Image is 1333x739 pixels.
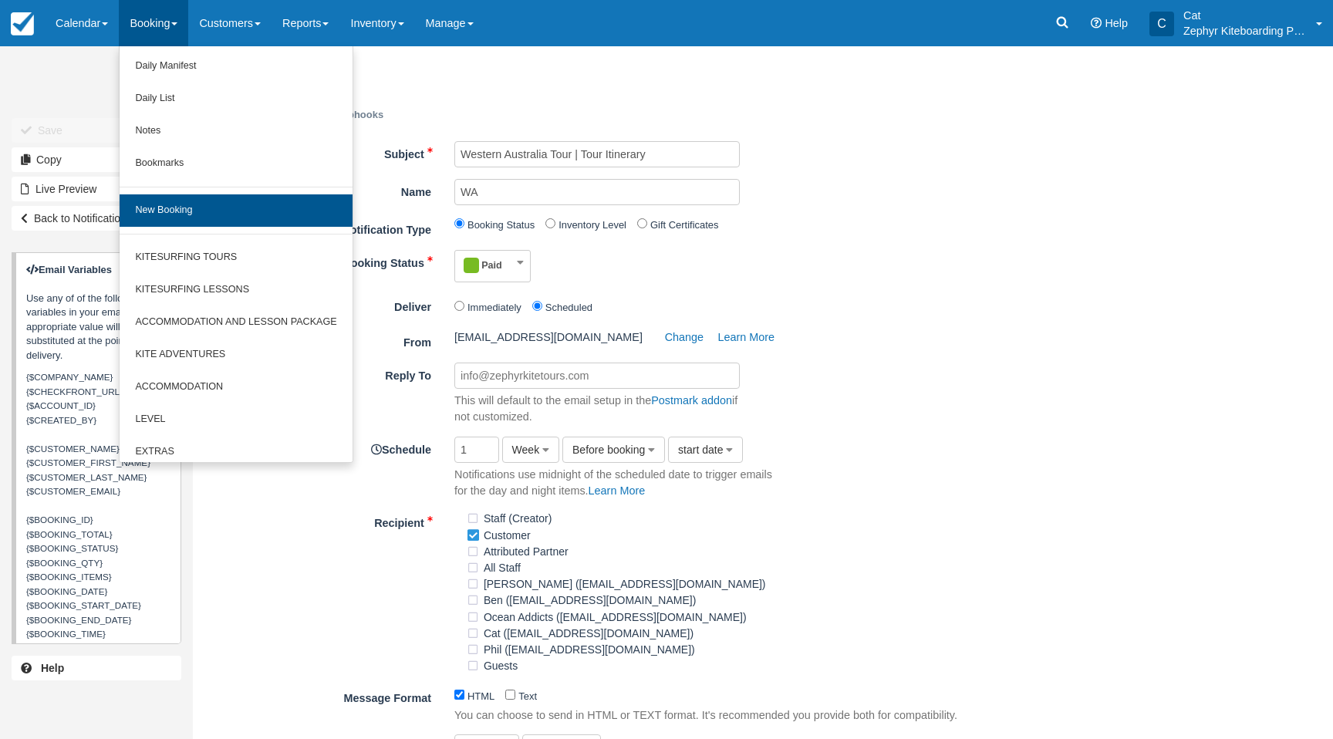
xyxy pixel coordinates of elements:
[12,177,181,201] button: Live Preview
[120,115,352,147] a: Notes
[668,437,743,463] button: start date
[454,559,855,575] span: All Staff
[120,371,352,403] a: ACCOMMODATION
[454,707,957,724] p: You can choose to send in HTML or TEXT format. It's recommended you provide both for compatibility.
[454,625,855,641] span: Cat (lavida.virtualassistant@gmail.com)
[454,641,855,657] span: Phil (phil2kite@gmail.com)
[466,540,579,563] label: Attributed Partner
[454,363,740,390] input: info@zephyrkitetours.com
[454,526,855,542] span: Customer
[559,219,626,231] label: Inventory Level
[665,331,704,343] a: Change
[650,219,719,231] label: Gift Certificates
[193,685,443,707] label: Message Format
[12,118,181,143] button: Save
[461,255,502,277] div: Paid
[120,274,352,306] a: KITESURFING LESSONS
[204,62,1181,80] h1: Email Notification
[454,179,740,205] input: For internal identification.
[193,510,443,531] label: Recipient
[502,437,559,463] button: Week
[454,592,855,608] span: Ben (benstrowger1983@hotmail.com)
[120,306,352,339] a: ACCOMMODATION AND LESSON PACKAGE
[454,467,778,498] p: Notifications use midnight of the scheduled date to trigger emails for the day and night items.
[1183,8,1307,23] p: Cat
[518,690,537,702] label: Text
[120,194,352,227] a: New Booking
[466,606,757,629] label: Ocean Addicts ([EMAIL_ADDRESS][DOMAIN_NAME])
[454,575,855,592] span: Ben Zephyr (info@zephyrkitetours.com)
[120,339,352,371] a: KITE ADVENTURES
[545,302,592,313] label: Scheduled
[718,331,775,343] a: Learn More
[26,263,170,363] p: Use any of of the following variables in your emails and the appropriate value will be substitute...
[454,608,855,624] span: Ocean Addicts (info@oceanaddicts.com.au)
[466,572,776,596] label: [PERSON_NAME] ([EMAIL_ADDRESS][DOMAIN_NAME])
[466,622,704,645] label: Cat ([EMAIL_ADDRESS][DOMAIN_NAME])
[678,444,723,456] span: start date
[512,444,540,456] span: Week
[466,507,562,530] label: Staff (Creator)
[466,654,528,677] label: Guests
[454,657,855,673] span: Guests
[454,510,855,526] span: Staff (Creator)
[467,219,535,231] label: Booking Status
[120,50,352,83] a: Daily Manifest
[120,147,352,180] a: Bookmarks
[1091,18,1102,29] i: Help
[12,656,181,680] a: Help
[12,147,181,172] a: Copy
[1183,23,1307,39] p: Zephyr Kiteboarding Pty Ltd
[467,302,521,313] label: Immediately
[454,250,531,282] button: Paid
[466,589,706,612] label: Ben ([EMAIL_ADDRESS][DOMAIN_NAME])
[1105,17,1128,29] span: Help
[120,436,352,468] a: EXTRAS
[12,206,181,231] a: Back to Notifications
[454,393,740,424] p: This will default to the email setup in the if not customized.
[454,331,643,343] span: [EMAIL_ADDRESS][DOMAIN_NAME]
[120,403,352,436] a: LEVEL
[466,556,531,579] label: All Staff
[562,437,665,463] button: Before booking
[466,638,705,661] label: Phil ([EMAIL_ADDRESS][DOMAIN_NAME])
[120,241,352,274] a: KITESURFING TOURS
[467,690,494,702] label: HTML
[466,524,541,547] label: Customer
[11,12,34,35] img: checkfront-main-nav-mini-logo.png
[26,264,112,275] strong: Email Variables
[1149,12,1174,36] div: C
[589,484,646,497] a: Learn More
[119,46,353,463] ul: Booking
[651,394,732,407] a: Postmark addon
[120,83,352,115] a: Daily List
[26,444,150,497] span: {$CUSTOMER_NAME} {$CUSTOMER_FIRST_NAME} {$CUSTOMER_LAST_NAME} {$CUSTOMER_EMAIL}
[572,444,645,456] span: Before booking
[454,543,855,559] span: Attributed Partner
[41,662,64,674] b: Help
